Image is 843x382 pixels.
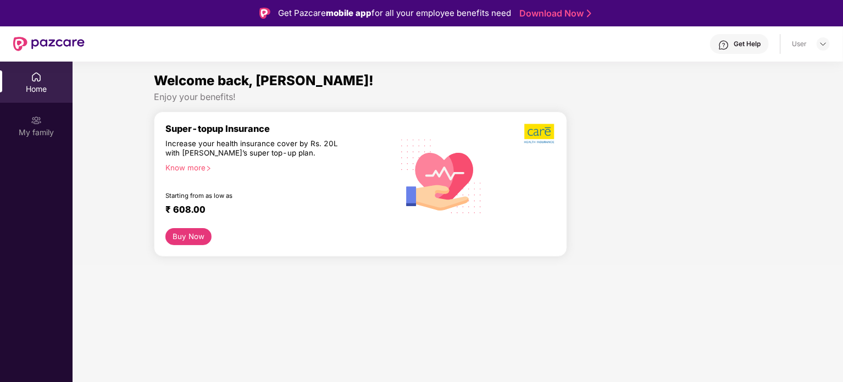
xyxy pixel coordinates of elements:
div: Know more [165,163,386,171]
div: Get Help [734,40,761,48]
img: b5dec4f62d2307b9de63beb79f102df3.png [524,123,556,144]
div: Super-topup Insurance [165,123,393,134]
div: Increase your health insurance cover by Rs. 20L with [PERSON_NAME]’s super top-up plan. [165,139,346,159]
div: Starting from as low as [165,192,346,200]
span: Welcome back, [PERSON_NAME]! [154,73,374,88]
div: User [792,40,807,48]
img: svg+xml;base64,PHN2ZyB4bWxucz0iaHR0cDovL3d3dy53My5vcmcvMjAwMC9zdmciIHhtbG5zOnhsaW5rPSJodHRwOi8vd3... [393,126,491,225]
div: ₹ 608.00 [165,204,382,217]
img: svg+xml;base64,PHN2ZyB3aWR0aD0iMjAiIGhlaWdodD0iMjAiIHZpZXdCb3g9IjAgMCAyMCAyMCIgZmlsbD0ibm9uZSIgeG... [31,115,42,126]
img: svg+xml;base64,PHN2ZyBpZD0iRHJvcGRvd24tMzJ4MzIiIHhtbG5zPSJodHRwOi8vd3d3LnczLm9yZy8yMDAwL3N2ZyIgd2... [819,40,828,48]
a: Download Now [519,8,588,19]
img: svg+xml;base64,PHN2ZyBpZD0iSG9tZSIgeG1sbnM9Imh0dHA6Ly93d3cudzMub3JnLzIwMDAvc3ZnIiB3aWR0aD0iMjAiIG... [31,71,42,82]
span: right [206,165,212,171]
img: New Pazcare Logo [13,37,85,51]
img: Stroke [587,8,591,19]
div: Get Pazcare for all your employee benefits need [278,7,511,20]
strong: mobile app [326,8,371,18]
button: Buy Now [165,228,212,245]
img: Logo [259,8,270,19]
img: svg+xml;base64,PHN2ZyBpZD0iSGVscC0zMngzMiIgeG1sbnM9Imh0dHA6Ly93d3cudzMub3JnLzIwMDAvc3ZnIiB3aWR0aD... [718,40,729,51]
div: Enjoy your benefits! [154,91,762,103]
